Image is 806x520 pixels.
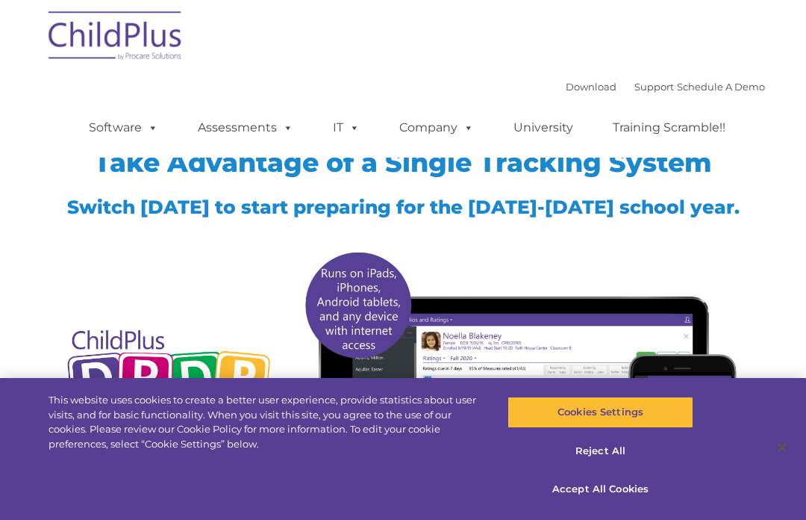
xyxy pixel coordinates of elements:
[67,196,740,218] span: Switch [DATE] to start preparing for the [DATE]-[DATE] school year.
[677,81,765,93] a: Schedule A Demo
[566,81,765,93] font: |
[634,81,674,93] a: Support
[63,318,275,446] img: Copyright - DRDP Logo
[499,113,588,143] a: University
[384,113,489,143] a: Company
[766,431,799,464] button: Close
[566,81,616,93] a: Download
[41,1,190,75] img: ChildPlus by Procare Solutions
[49,393,484,451] div: This website uses cookies to create a better user experience, provide statistics about user visit...
[507,436,693,467] button: Reject All
[598,113,740,143] a: Training Scramble!!
[74,113,173,143] a: Software
[318,113,375,143] a: IT
[183,113,308,143] a: Assessments
[507,397,693,428] button: Cookies Settings
[507,474,693,505] button: Accept All Cookies
[94,146,712,179] span: Take Advantage of a Single Tracking System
